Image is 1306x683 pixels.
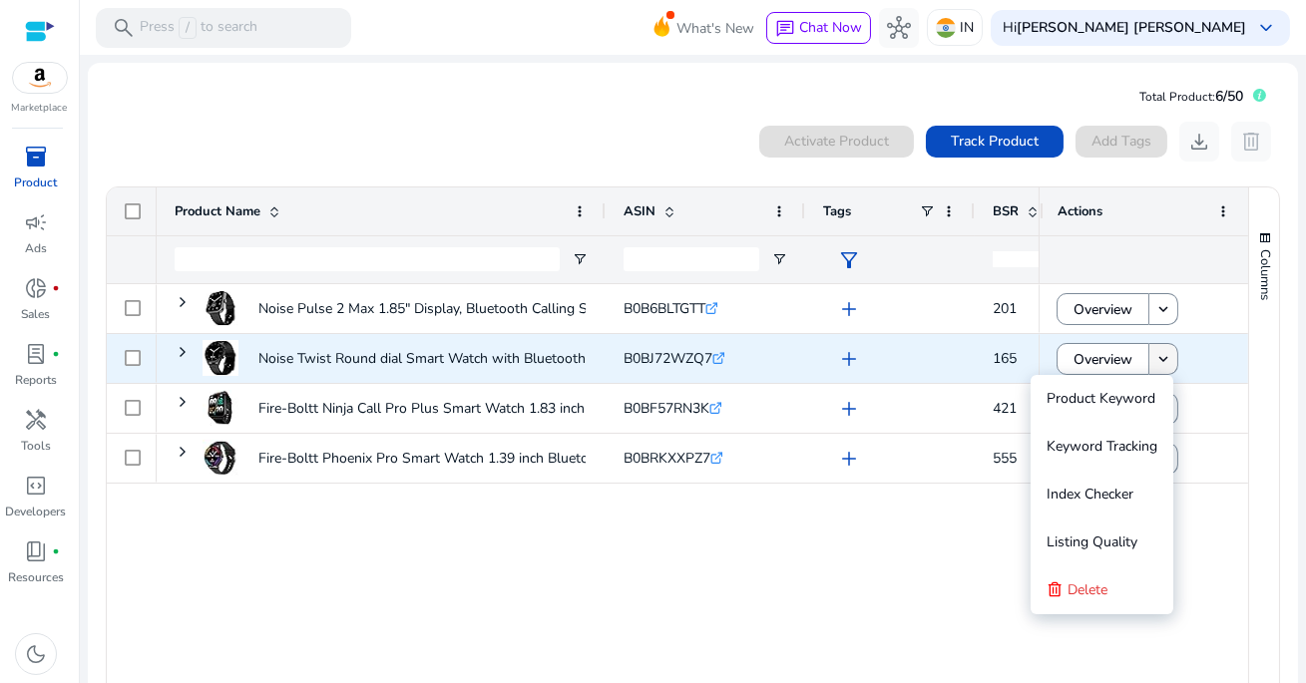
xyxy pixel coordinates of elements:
p: Noise Pulse 2 Max 1.85" Display, Bluetooth Calling Smart Watch,... [258,288,672,329]
p: Tools [21,437,51,455]
span: fiber_manual_record [52,350,60,358]
p: Marketplace [12,101,68,116]
span: Track Product [951,131,1039,152]
span: / [179,17,197,39]
span: fiber_manual_record [52,547,60,555]
span: 165 [993,349,1017,368]
span: add [837,297,861,321]
input: Product Name Filter Input [175,247,560,271]
p: Product [15,173,58,191]
span: Delete [1068,580,1107,599]
mat-icon: keyboard_arrow_down [1154,350,1172,368]
p: Developers [6,503,67,520]
button: Open Filter Menu [771,251,787,267]
span: Overview [1074,339,1132,380]
span: 201 [993,299,1017,318]
button: hub [879,8,919,48]
span: B0B6BLTGTT [624,299,705,318]
img: 41u4-v-BdNL._SS40_.jpg [203,290,238,326]
span: Tags [823,202,851,220]
img: 41cSg6D19-L._SS40_.jpg [203,340,238,376]
span: Columns [1256,249,1274,300]
button: Overview [1057,343,1149,375]
span: dark_mode [24,642,48,666]
span: add [837,447,861,471]
span: Index Checker [1047,485,1133,504]
span: campaign [24,210,48,234]
span: Keyword Tracking [1047,437,1157,456]
span: inventory_2 [24,145,48,169]
span: filter_alt [837,248,861,272]
span: B0BRKXXPZ7 [624,449,710,468]
p: Resources [8,568,64,586]
span: code_blocks [24,474,48,498]
span: BSR [993,202,1019,220]
span: add [837,397,861,421]
p: Press to search [140,17,257,39]
span: Overview [1074,289,1132,330]
img: amazon.svg [13,63,67,93]
span: Product Keyword [1047,389,1155,408]
p: Noise Twist Round dial Smart Watch with Bluetooth Calling, 1.38"... [258,338,680,379]
span: Listing Quality [1047,532,1137,551]
span: Product Name [175,202,260,220]
span: 555 [993,449,1017,468]
p: IN [960,10,974,45]
span: hub [887,16,911,40]
mat-icon: keyboard_arrow_down [1154,300,1172,318]
p: Ads [25,239,47,257]
p: Fire-Boltt Phoenix Pro Smart Watch 1.39 inch Bluetooth Calling,... [258,438,668,479]
span: keyboard_arrow_down [1254,16,1278,40]
span: download [1187,130,1211,154]
span: 6/50 [1215,87,1243,106]
span: handyman [24,408,48,432]
span: search [112,16,136,40]
img: 41RCVsQkYDL._SS40_.jpg [203,390,238,426]
span: 421 [993,399,1017,418]
button: Overview [1057,293,1149,325]
span: B0BF57RN3K [624,399,709,418]
p: Reports [15,371,57,389]
span: book_4 [24,539,48,563]
button: download [1179,122,1219,162]
span: fiber_manual_record [52,284,60,292]
img: in.svg [936,18,956,38]
p: Sales [22,305,51,323]
span: chat [775,19,795,39]
p: Fire-Boltt Ninja Call Pro Plus Smart Watch 1.83 inch with Bluetooth... [258,388,691,429]
span: Chat Now [799,18,862,37]
button: Open Filter Menu [572,251,588,267]
button: chatChat Now [766,12,871,44]
span: B0BJ72WZQ7 [624,349,712,368]
span: add [837,347,861,371]
span: donut_small [24,276,48,300]
span: Actions [1058,202,1102,220]
p: Hi [1003,21,1246,35]
span: What's New [676,11,754,46]
input: ASIN Filter Input [624,247,759,271]
img: 41m-lBJQ2hL._SS40_.jpg [203,440,238,476]
span: ASIN [624,202,655,220]
b: [PERSON_NAME] [PERSON_NAME] [1017,18,1246,37]
span: lab_profile [24,342,48,366]
span: Total Product: [1139,89,1215,105]
button: Track Product [926,126,1064,158]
